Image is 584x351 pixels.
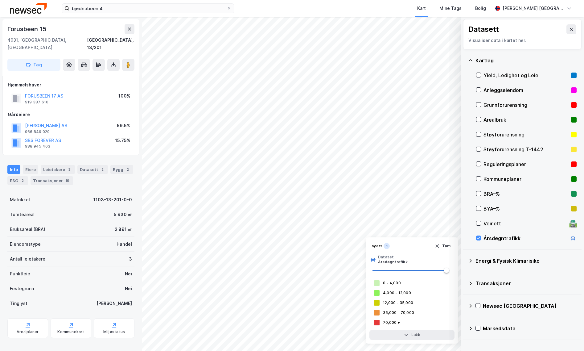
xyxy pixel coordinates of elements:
[115,137,130,144] div: 15.75%
[10,240,41,248] div: Eiendomstype
[553,321,584,351] iframe: Chat Widget
[10,196,30,203] div: Matrikkel
[384,243,390,249] div: 1
[25,144,50,149] div: 988 945 463
[483,220,567,227] div: Veinett
[10,255,45,263] div: Antall leietakere
[483,116,569,123] div: Arealbruk
[483,302,577,310] div: Newsec [GEOGRAPHIC_DATA]
[115,226,132,233] div: 2 891 ㎡
[483,146,569,153] div: Støyforurensning T-1442
[475,5,486,12] div: Bolig
[383,281,401,286] div: 0 - 4,000
[7,24,48,34] div: Forusbeen 15
[483,101,569,109] div: Grunnforurensning
[117,122,130,129] div: 59.5%
[483,175,569,183] div: Kommuneplaner
[31,176,73,185] div: Transaksjoner
[77,165,108,174] div: Datasett
[483,86,569,94] div: Anleggseiendom
[383,310,414,315] div: 35,000 - 70,000
[125,270,132,278] div: Nei
[569,219,577,228] div: 🛣️
[99,166,105,173] div: 2
[7,59,60,71] button: Tag
[64,178,71,184] div: 19
[25,129,50,134] div: 966 849 029
[57,329,84,334] div: Kommunekart
[118,92,130,100] div: 100%
[468,37,576,44] div: Visualiser data i kartet her.
[25,100,48,105] div: 919 387 610
[87,36,134,51] div: [GEOGRAPHIC_DATA], 13/201
[114,211,132,218] div: 5 930 ㎡
[10,270,30,278] div: Punktleie
[17,329,39,334] div: Arealplaner
[103,329,125,334] div: Miljøstatus
[7,176,28,185] div: ESG
[69,4,227,13] input: Søk på adresse, matrikkel, gårdeiere, leietakere eller personer
[129,255,132,263] div: 3
[553,321,584,351] div: Kontrollprogram for chat
[19,178,26,184] div: 2
[468,24,499,34] div: Datasett
[378,255,408,260] div: Dataset
[10,211,35,218] div: Tomteareal
[483,131,569,138] div: Støyforurensning
[8,81,134,89] div: Hjemmelshaver
[369,244,382,249] div: Layers
[7,165,20,174] div: Info
[483,205,569,212] div: BYA–%
[439,5,462,12] div: Mine Tags
[117,240,132,248] div: Handel
[475,57,577,64] div: Kartlag
[383,320,400,325] div: 70,000 +
[110,165,133,174] div: Bygg
[483,235,567,242] div: Årsdøgntrafikk
[431,241,454,251] button: Tøm
[125,285,132,292] div: Nei
[23,165,38,174] div: Eiere
[475,257,577,265] div: Energi & Fysisk Klimarisiko
[41,165,75,174] div: Leietakere
[503,5,564,12] div: [PERSON_NAME] [GEOGRAPHIC_DATA]
[383,290,411,295] div: 4,000 - 12,000
[10,226,45,233] div: Bruksareal (BRA)
[93,196,132,203] div: 1103-13-201-0-0
[483,161,569,168] div: Reguleringsplaner
[483,72,569,79] div: Yield, Ledighet og Leie
[383,300,413,305] div: 12,000 - 35,000
[483,190,569,198] div: BRA–%
[10,300,27,307] div: Tinglyst
[66,166,72,173] div: 3
[10,285,34,292] div: Festegrunn
[369,330,454,340] button: Lukk
[97,300,132,307] div: [PERSON_NAME]
[8,111,134,118] div: Gårdeiere
[417,5,426,12] div: Kart
[483,325,577,332] div: Markedsdata
[475,280,577,287] div: Transaksjoner
[378,260,408,265] div: Årsdøgntrafikk
[10,3,47,14] img: newsec-logo.f6e21ccffca1b3a03d2d.png
[125,166,131,173] div: 2
[7,36,87,51] div: 4031, [GEOGRAPHIC_DATA], [GEOGRAPHIC_DATA]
